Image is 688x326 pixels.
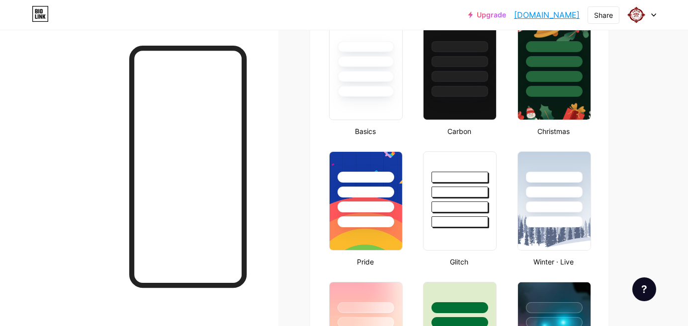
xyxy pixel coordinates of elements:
div: Basics [326,126,404,136]
img: smkkriyasahid [627,5,646,24]
div: Share [594,10,613,20]
div: Glitch [420,257,498,267]
div: Pride [326,257,404,267]
div: Winter · Live [515,257,593,267]
a: [DOMAIN_NAME] [514,9,580,21]
div: Christmas [515,126,593,136]
a: Upgrade [468,11,506,19]
div: Carbon [420,126,498,136]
